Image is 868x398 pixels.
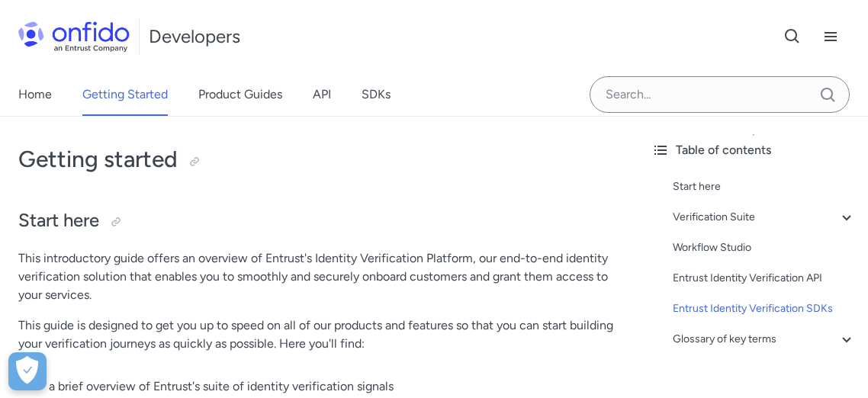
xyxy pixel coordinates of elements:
a: Glossary of key terms [673,330,856,348]
svg: Open search button [783,27,802,46]
a: Product Guides [198,73,282,116]
li: a brief overview of Entrust's suite of identity verification signals [49,377,621,396]
a: Start here [673,178,856,196]
div: Table of contents [651,141,856,159]
button: Open Preferences [8,352,47,390]
button: Open search button [773,18,812,56]
a: Entrust Identity Verification SDKs [673,300,856,318]
a: SDKs [362,73,391,116]
h2: Start here [18,208,621,234]
a: API [313,73,331,116]
input: Onfido search input field [590,76,850,113]
a: Getting Started [82,73,168,116]
button: Open navigation menu button [812,18,850,56]
img: Onfido Logo [18,21,130,52]
h1: Developers [149,24,240,49]
p: This introductory guide offers an overview of Entrust's Identity Verification Platform, our end-t... [18,249,621,304]
h1: Getting started [18,144,621,175]
a: Workflow Studio [673,239,856,257]
a: Home [18,73,52,116]
div: Cookie Preferences [8,352,47,390]
p: This guide is designed to get you up to speed on all of our products and features so that you can... [18,316,621,353]
a: Entrust Identity Verification API [673,269,856,287]
svg: Open navigation menu button [821,27,840,46]
a: Verification Suite [673,208,856,226]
